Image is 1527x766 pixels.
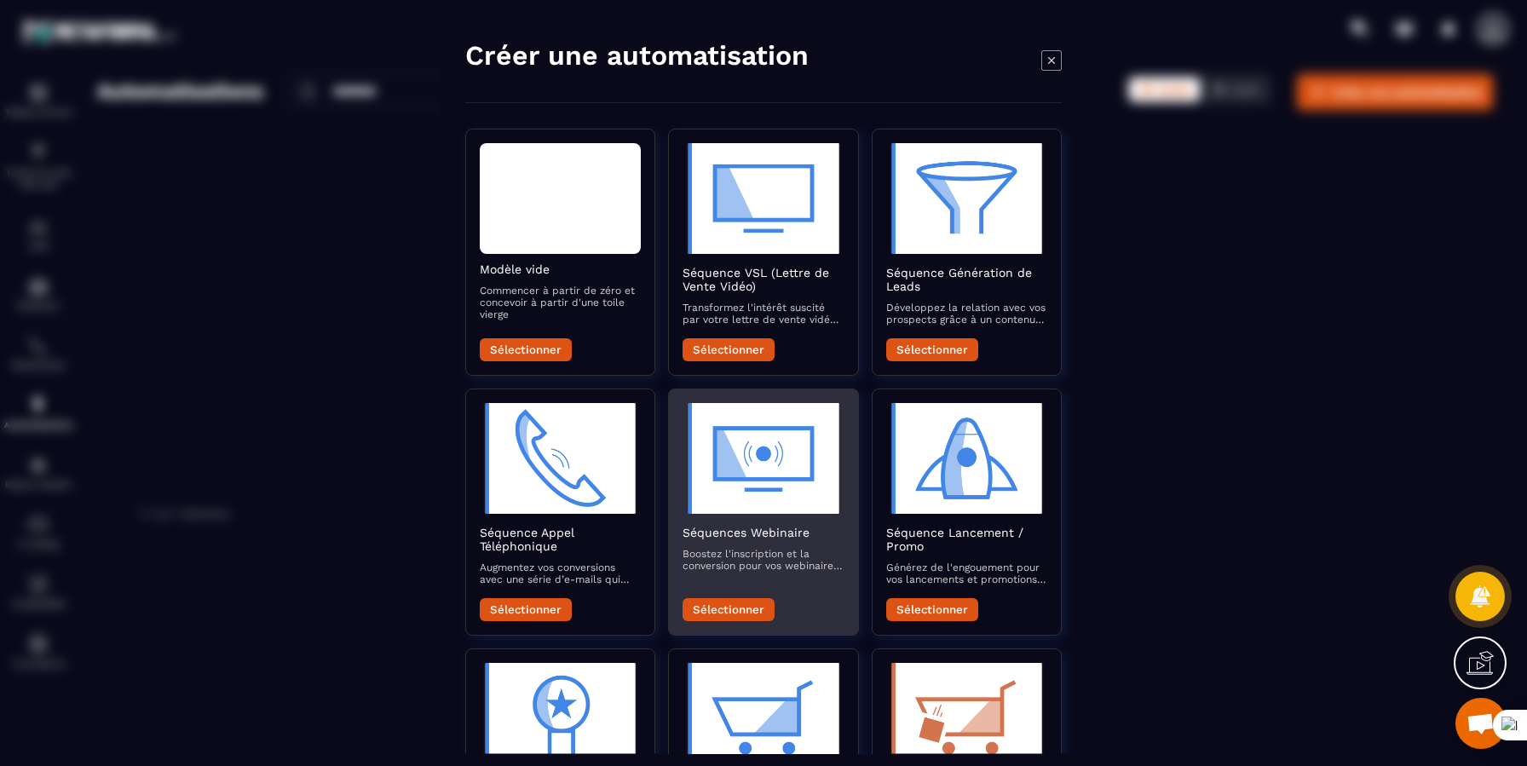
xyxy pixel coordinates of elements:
p: Commencer à partir de zéro et concevoir à partir d'une toile vierge [480,285,641,320]
img: automation-objective-icon [480,403,641,514]
h2: Séquences Webinaire [683,526,844,539]
button: Sélectionner [480,338,572,361]
img: automation-objective-icon [886,143,1047,254]
img: automation-objective-icon [683,143,844,254]
a: Mở cuộc trò chuyện [1455,698,1507,749]
h2: Séquence VSL (Lettre de Vente Vidéo) [683,266,844,293]
h2: Séquence Lancement / Promo [886,526,1047,553]
h4: Créer une automatisation [465,38,809,72]
h2: Séquence Appel Téléphonique [480,526,641,553]
img: automation-objective-icon [886,403,1047,514]
p: Augmentez vos conversions avec une série d’e-mails qui préparent et suivent vos appels commerciaux [480,562,641,585]
button: Sélectionner [886,598,978,621]
h2: Séquence Génération de Leads [886,266,1047,293]
img: automation-objective-icon [683,403,844,514]
p: Transformez l'intérêt suscité par votre lettre de vente vidéo en actions concrètes avec des e-mai... [683,302,844,325]
p: Boostez l'inscription et la conversion pour vos webinaires avec des e-mails qui informent, rappel... [683,548,844,572]
button: Sélectionner [683,598,775,621]
p: Développez la relation avec vos prospects grâce à un contenu attractif qui les accompagne vers la... [886,302,1047,325]
button: Sélectionner [886,338,978,361]
button: Sélectionner [480,598,572,621]
button: Sélectionner [683,338,775,361]
h2: Modèle vide [480,262,641,276]
p: Générez de l'engouement pour vos lancements et promotions avec une séquence d’e-mails captivante ... [886,562,1047,585]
